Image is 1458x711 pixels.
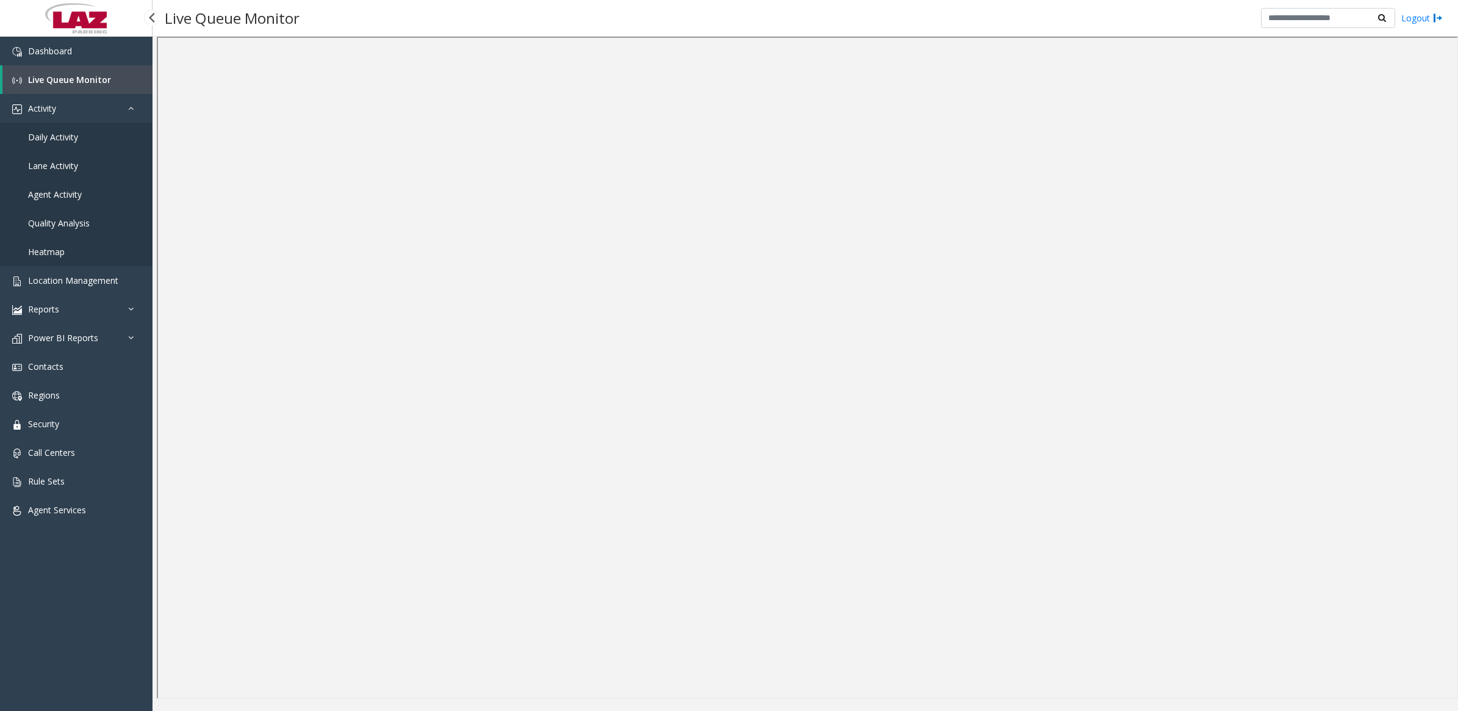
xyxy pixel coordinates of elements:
[159,3,306,33] h3: Live Queue Monitor
[28,103,56,114] span: Activity
[28,303,59,315] span: Reports
[28,217,90,229] span: Quality Analysis
[12,47,22,57] img: 'icon'
[28,332,98,344] span: Power BI Reports
[12,420,22,430] img: 'icon'
[28,74,111,85] span: Live Queue Monitor
[12,391,22,401] img: 'icon'
[28,246,65,258] span: Heatmap
[12,363,22,372] img: 'icon'
[28,189,82,200] span: Agent Activity
[12,305,22,315] img: 'icon'
[28,475,65,487] span: Rule Sets
[28,275,118,286] span: Location Management
[12,76,22,85] img: 'icon'
[28,45,72,57] span: Dashboard
[12,104,22,114] img: 'icon'
[28,389,60,401] span: Regions
[12,276,22,286] img: 'icon'
[12,334,22,344] img: 'icon'
[28,131,78,143] span: Daily Activity
[2,65,153,94] a: Live Queue Monitor
[12,506,22,516] img: 'icon'
[28,504,86,516] span: Agent Services
[28,418,59,430] span: Security
[28,447,75,458] span: Call Centers
[28,160,78,171] span: Lane Activity
[1401,12,1443,24] a: Logout
[12,449,22,458] img: 'icon'
[28,361,63,372] span: Contacts
[1433,12,1443,24] img: logout
[12,477,22,487] img: 'icon'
